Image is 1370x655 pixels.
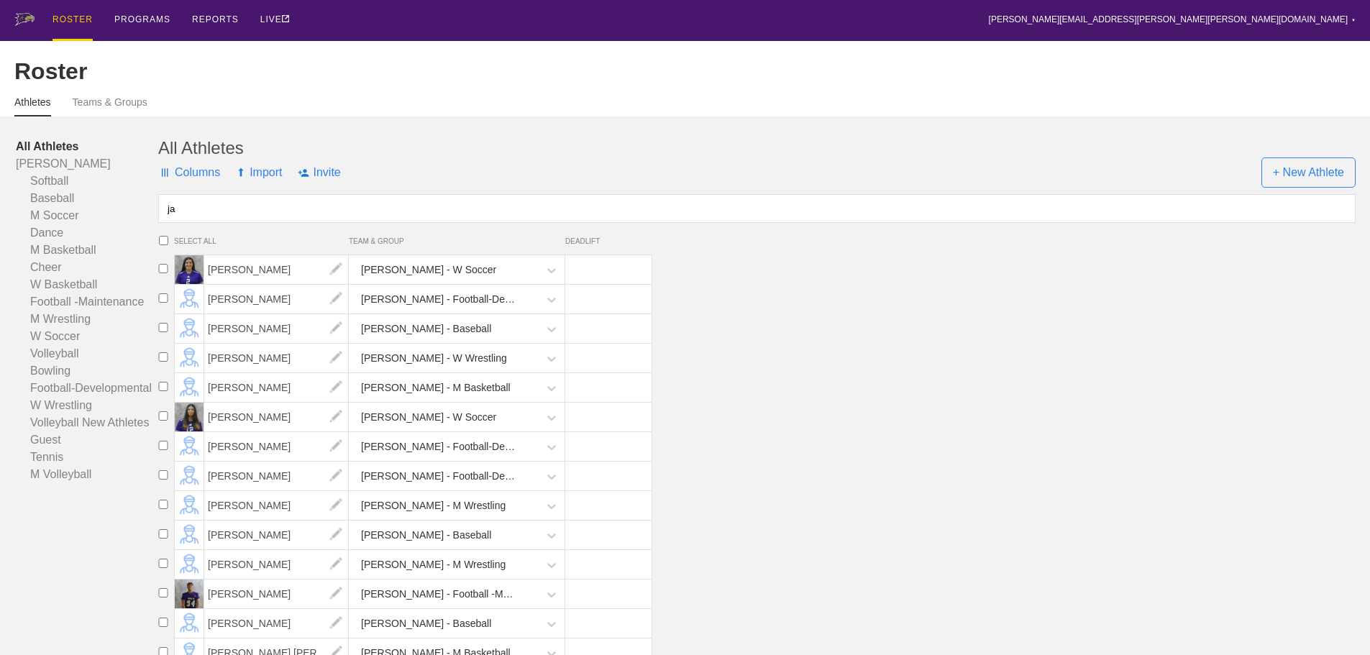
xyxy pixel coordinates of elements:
a: [PERSON_NAME] [204,263,349,275]
a: Tennis [16,449,158,466]
a: Volleyball New Athletes [16,414,158,431]
a: Softball [16,173,158,190]
a: Bowling [16,362,158,380]
div: [PERSON_NAME] - W Wrestling [361,345,507,372]
a: W Basketball [16,276,158,293]
div: [PERSON_NAME] - Football-Developmental [361,286,517,313]
a: Baseball [16,190,158,207]
span: [PERSON_NAME] [204,550,349,579]
img: edit.png [321,462,350,490]
span: [PERSON_NAME] [204,462,349,490]
span: Columns [158,151,220,194]
span: + New Athlete [1261,157,1356,188]
div: Roster [14,58,1356,85]
a: M Volleyball [16,466,158,483]
img: logo [14,13,35,26]
a: [PERSON_NAME] [204,499,349,511]
span: SELECT ALL [174,237,349,245]
div: [PERSON_NAME] - Baseball [361,610,491,637]
a: Football-Developmental [16,380,158,397]
span: [PERSON_NAME] [204,432,349,461]
img: edit.png [321,580,350,608]
span: [PERSON_NAME] [204,609,349,638]
span: [PERSON_NAME] [204,314,349,343]
a: [PERSON_NAME] [204,381,349,393]
div: All Athletes [158,138,1356,158]
a: Cheer [16,259,158,276]
span: [PERSON_NAME] [204,373,349,402]
div: [PERSON_NAME] - M Wrestling [361,493,506,519]
img: edit.png [321,521,350,549]
span: TEAM & GROUP [349,237,565,245]
a: Athletes [14,96,51,116]
img: edit.png [321,373,350,402]
span: [PERSON_NAME] [204,491,349,520]
img: edit.png [321,491,350,520]
a: [PERSON_NAME] [204,352,349,364]
div: [PERSON_NAME] - M Wrestling [361,551,506,578]
img: edit.png [321,403,350,431]
a: M Basketball [16,242,158,259]
a: Guest [16,431,158,449]
div: [PERSON_NAME] - M Basketball [361,375,511,401]
a: M Soccer [16,207,158,224]
a: Football -Maintenance [16,293,158,311]
a: Teams & Groups [73,96,147,115]
span: [PERSON_NAME] [204,285,349,313]
div: [PERSON_NAME] - Baseball [361,522,491,549]
a: [PERSON_NAME] [204,322,349,334]
div: [PERSON_NAME] - Baseball [361,316,491,342]
img: edit.png [321,344,350,372]
div: ▼ [1351,16,1356,24]
span: [PERSON_NAME] [204,255,349,284]
div: [PERSON_NAME] - Football-Developmental [361,434,517,460]
span: [PERSON_NAME] [204,580,349,608]
span: DEADLIFT [565,237,645,245]
a: Dance [16,224,158,242]
span: [PERSON_NAME] [204,403,349,431]
span: Invite [298,151,340,194]
a: W Wrestling [16,397,158,414]
a: Volleyball [16,345,158,362]
a: [PERSON_NAME] [204,587,349,600]
input: Search by name... [158,194,1356,223]
div: [PERSON_NAME] - W Soccer [361,257,496,283]
a: [PERSON_NAME] [204,411,349,423]
div: [PERSON_NAME] - Football -Maintenance [361,581,517,608]
a: [PERSON_NAME] [204,528,349,541]
a: All Athletes [16,138,158,155]
span: Import [236,151,282,194]
img: edit.png [321,314,350,343]
img: edit.png [321,255,350,284]
a: [PERSON_NAME] [204,470,349,482]
span: [PERSON_NAME] [204,344,349,372]
img: edit.png [321,432,350,461]
div: [PERSON_NAME] - W Soccer [361,404,496,431]
a: [PERSON_NAME] [204,440,349,452]
img: edit.png [321,550,350,579]
a: [PERSON_NAME] [204,558,349,570]
iframe: Chat Widget [1111,488,1370,655]
img: edit.png [321,609,350,638]
a: W Soccer [16,328,158,345]
a: M Wrestling [16,311,158,328]
span: [PERSON_NAME] [204,521,349,549]
a: [PERSON_NAME] [16,155,158,173]
a: [PERSON_NAME] [204,617,349,629]
div: [PERSON_NAME] - Football-Developmental [361,463,517,490]
img: edit.png [321,285,350,313]
a: [PERSON_NAME] [204,293,349,305]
